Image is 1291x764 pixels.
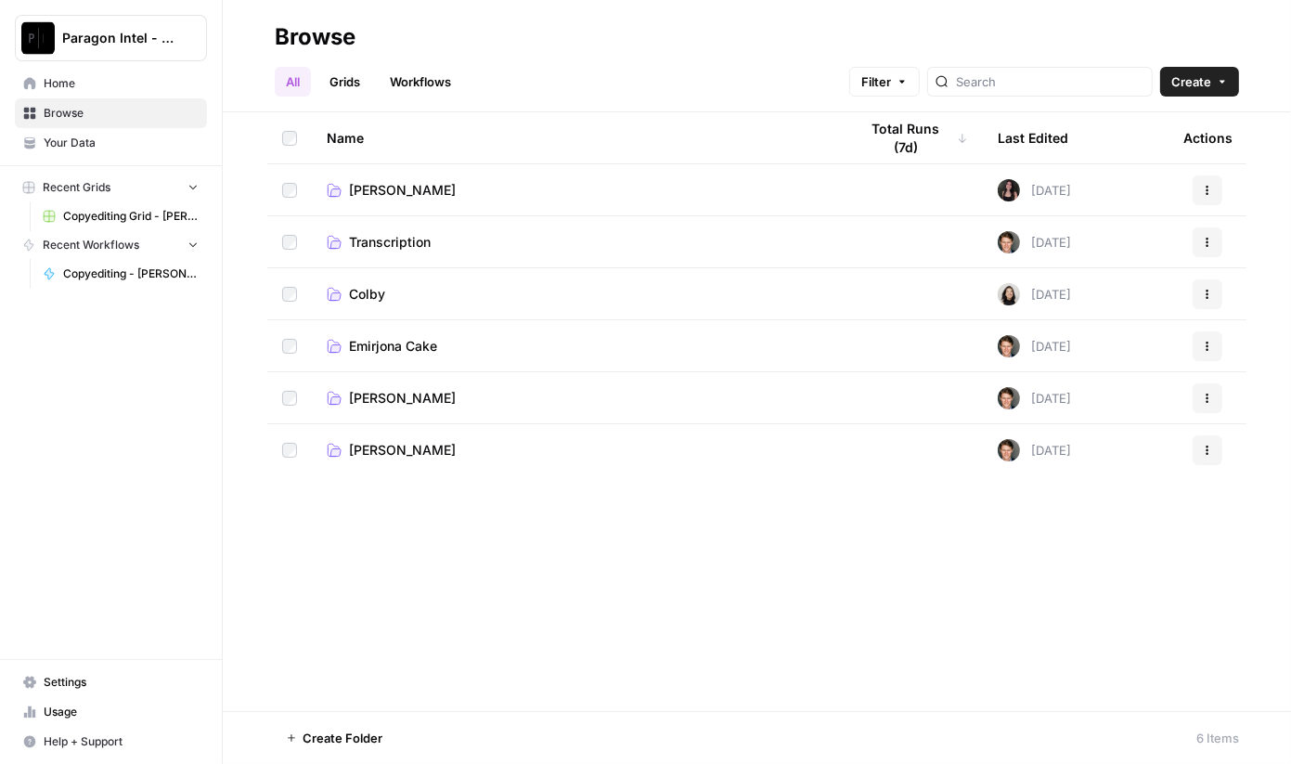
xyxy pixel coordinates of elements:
[349,389,456,408] span: [PERSON_NAME]
[859,112,968,163] div: Total Runs (7d)
[998,179,1071,201] div: [DATE]
[44,704,199,720] span: Usage
[275,67,311,97] a: All
[44,75,199,92] span: Home
[318,67,371,97] a: Grids
[349,233,431,252] span: Transcription
[34,201,207,231] a: Copyediting Grid - [PERSON_NAME]
[303,729,382,747] span: Create Folder
[15,231,207,259] button: Recent Workflows
[327,112,829,163] div: Name
[998,231,1071,253] div: [DATE]
[998,283,1071,305] div: [DATE]
[998,112,1068,163] div: Last Edited
[998,387,1020,409] img: qw00ik6ez51o8uf7vgx83yxyzow9
[21,21,55,55] img: Paragon Intel - Copyediting Logo
[349,181,456,200] span: [PERSON_NAME]
[15,174,207,201] button: Recent Grids
[275,723,394,753] button: Create Folder
[63,265,199,282] span: Copyediting - [PERSON_NAME]
[998,387,1071,409] div: [DATE]
[1183,112,1233,163] div: Actions
[1171,72,1211,91] span: Create
[43,237,139,253] span: Recent Workflows
[327,285,829,304] a: Colby
[44,135,199,151] span: Your Data
[956,72,1144,91] input: Search
[44,733,199,750] span: Help + Support
[998,335,1071,357] div: [DATE]
[349,337,437,356] span: Emirjona Cake
[15,697,207,727] a: Usage
[849,67,920,97] button: Filter
[15,667,207,697] a: Settings
[327,233,829,252] a: Transcription
[15,727,207,757] button: Help + Support
[44,105,199,122] span: Browse
[998,439,1071,461] div: [DATE]
[327,389,829,408] a: [PERSON_NAME]
[327,337,829,356] a: Emirjona Cake
[1196,729,1239,747] div: 6 Items
[379,67,462,97] a: Workflows
[349,441,456,460] span: [PERSON_NAME]
[998,179,1020,201] img: 5nlru5lqams5xbrbfyykk2kep4hl
[327,181,829,200] a: [PERSON_NAME]
[15,69,207,98] a: Home
[275,22,355,52] div: Browse
[861,72,891,91] span: Filter
[1160,67,1239,97] button: Create
[998,439,1020,461] img: qw00ik6ez51o8uf7vgx83yxyzow9
[62,29,174,47] span: Paragon Intel - Copyediting
[43,179,110,196] span: Recent Grids
[327,441,829,460] a: [PERSON_NAME]
[998,283,1020,305] img: t5ef5oef8zpw1w4g2xghobes91mw
[34,259,207,289] a: Copyediting - [PERSON_NAME]
[998,335,1020,357] img: qw00ik6ez51o8uf7vgx83yxyzow9
[44,674,199,691] span: Settings
[15,128,207,158] a: Your Data
[998,231,1020,253] img: qw00ik6ez51o8uf7vgx83yxyzow9
[63,208,199,225] span: Copyediting Grid - [PERSON_NAME]
[349,285,385,304] span: Colby
[15,98,207,128] a: Browse
[15,15,207,61] button: Workspace: Paragon Intel - Copyediting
